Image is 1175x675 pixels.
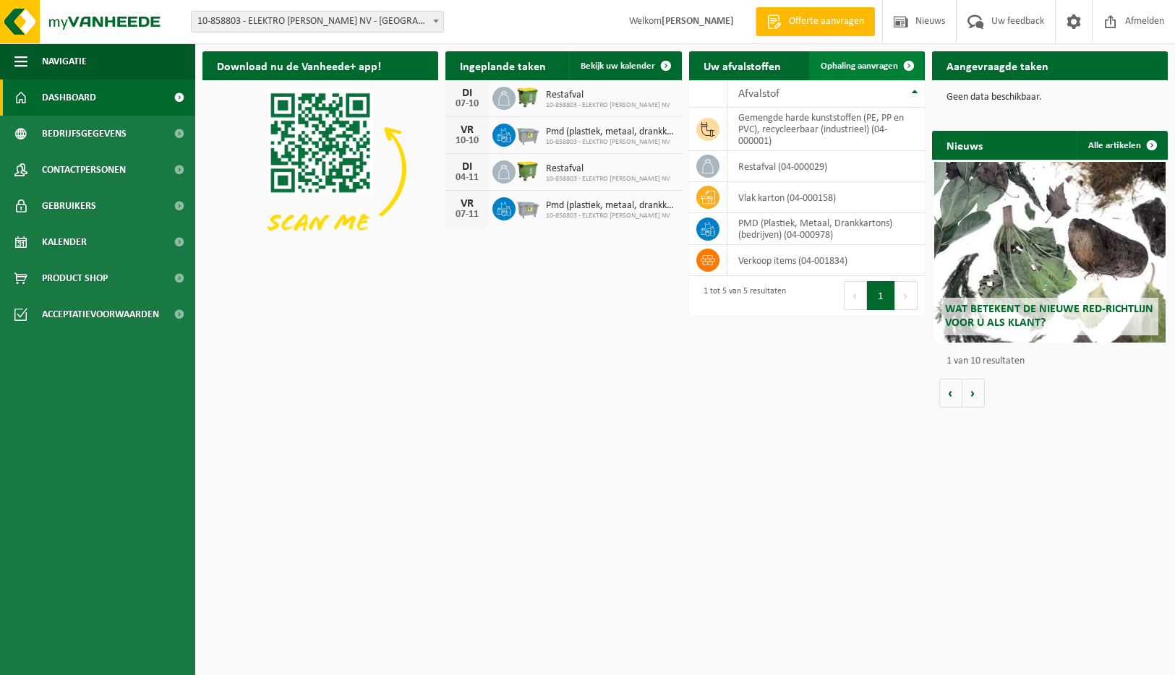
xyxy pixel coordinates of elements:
[581,61,655,71] span: Bekijk uw kalender
[569,51,680,80] a: Bekijk uw kalender
[821,61,898,71] span: Ophaling aanvragen
[546,175,670,184] span: 10-858803 - ELEKTRO [PERSON_NAME] NV
[546,212,674,220] span: 10-858803 - ELEKTRO [PERSON_NAME] NV
[696,280,786,311] div: 1 tot 5 van 5 resultaten
[445,51,560,79] h2: Ingeplande taken
[42,79,96,116] span: Dashboard
[546,138,674,147] span: 10-858803 - ELEKTRO [PERSON_NAME] NV
[756,7,875,36] a: Offerte aanvragen
[516,121,540,146] img: WB-2500-GAL-GY-01
[934,162,1166,343] a: Wat betekent de nieuwe RED-richtlijn voor u als klant?
[546,126,674,138] span: Pmd (plastiek, metaal, drankkartons) (bedrijven)
[516,195,540,220] img: WB-2500-GAL-GY-01
[453,99,482,109] div: 07-10
[546,101,670,110] span: 10-858803 - ELEKTRO [PERSON_NAME] NV
[1077,131,1166,160] a: Alle artikelen
[192,12,443,32] span: 10-858803 - ELEKTRO KAMIEL SMET NV - SINT-NIKLAAS
[42,152,126,188] span: Contactpersonen
[939,379,962,408] button: Vorige
[727,245,925,276] td: verkoop items (04-001834)
[844,281,867,310] button: Previous
[42,260,108,296] span: Product Shop
[42,188,96,224] span: Gebruikers
[662,16,734,27] strong: [PERSON_NAME]
[453,87,482,99] div: DI
[453,124,482,136] div: VR
[727,108,925,151] td: gemengde harde kunststoffen (PE, PP en PVC), recycleerbaar (industrieel) (04-000001)
[202,80,438,257] img: Download de VHEPlus App
[727,213,925,245] td: PMD (Plastiek, Metaal, Drankkartons) (bedrijven) (04-000978)
[932,131,997,159] h2: Nieuws
[945,304,1153,329] span: Wat betekent de nieuwe RED-richtlijn voor u als klant?
[932,51,1063,79] h2: Aangevraagde taken
[785,14,868,29] span: Offerte aanvragen
[191,11,444,33] span: 10-858803 - ELEKTRO KAMIEL SMET NV - SINT-NIKLAAS
[42,43,87,79] span: Navigatie
[546,200,674,212] span: Pmd (plastiek, metaal, drankkartons) (bedrijven)
[546,90,670,101] span: Restafval
[42,224,87,260] span: Kalender
[738,88,779,100] span: Afvalstof
[895,281,918,310] button: Next
[453,136,482,146] div: 10-10
[453,161,482,173] div: DI
[453,198,482,210] div: VR
[546,163,670,175] span: Restafval
[727,151,925,182] td: restafval (04-000029)
[42,296,159,332] span: Acceptatievoorwaarden
[453,173,482,183] div: 04-11
[202,51,396,79] h2: Download nu de Vanheede+ app!
[947,93,1153,103] p: Geen data beschikbaar.
[867,281,895,310] button: 1
[962,379,985,408] button: Volgende
[42,116,127,152] span: Bedrijfsgegevens
[809,51,923,80] a: Ophaling aanvragen
[689,51,795,79] h2: Uw afvalstoffen
[516,158,540,183] img: WB-1100-HPE-GN-50
[727,182,925,213] td: vlak karton (04-000158)
[947,356,1161,366] p: 1 van 10 resultaten
[516,85,540,109] img: WB-1100-HPE-GN-50
[453,210,482,220] div: 07-11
